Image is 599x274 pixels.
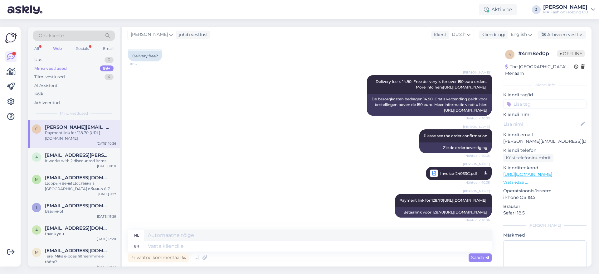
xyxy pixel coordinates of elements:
[34,91,43,97] div: Kõik
[431,31,446,38] div: Klient
[35,177,38,182] span: m
[532,5,541,14] div: J
[39,32,64,39] span: Otsi kliente
[128,51,162,61] div: Delivery free?
[503,132,587,138] p: Kliendi email
[376,79,488,89] span: Delivery fee is 14.90. Free delivery is for over 150 euro orders. More info here
[33,45,40,53] div: All
[45,152,110,158] span: aga.oller@gmail.com
[503,154,553,162] div: Küsi telefoninumbrit
[102,45,115,53] div: Email
[465,153,490,158] span: Nähtud ✓ 10:35
[503,165,587,171] p: Klienditeekond
[45,203,110,209] span: Ipodgurskaa115@gmail.com
[45,124,110,130] span: c.terpstra@gmail.com
[60,111,88,116] span: Minu vestlused
[97,237,116,241] div: [DATE] 13:20
[98,192,116,196] div: [DATE] 9:27
[444,210,487,214] a: [URL][DOMAIN_NAME]
[465,218,490,223] span: Nähtud ✓ 10:36
[503,111,587,118] p: Kliendi nimi
[509,52,511,57] span: 4
[463,162,490,166] span: [PERSON_NAME]
[538,31,586,39] div: Arhiveeri vestlus
[45,253,116,265] div: Tere. Miks e-poes filtreerimine ei tööta?
[395,207,492,218] div: Betaallink voor 128.70
[463,124,490,129] span: [PERSON_NAME]
[45,158,116,164] div: It works with 2 discounted items
[128,253,189,262] div: Privaatne kommentaar
[465,116,490,121] span: Nähtud ✓ 10:33
[505,64,574,77] div: The [GEOGRAPHIC_DATA], Menaam
[131,31,168,38] span: [PERSON_NAME]
[97,265,116,269] div: [DATE] 10:41
[367,94,492,116] div: De bezorgkosten bedragen 14.90. Gratis verzending geldt voor bestellingen boven de 150 euro. Meer...
[543,5,595,15] a: [PERSON_NAME]MA Fashion Holding OÜ
[176,31,208,38] div: juhib vestlust
[36,205,37,210] span: I
[503,99,587,109] input: Lisa tag
[503,188,587,194] p: Operatsioonisüsteem
[503,194,587,201] p: iPhone OS 18.5
[45,225,110,231] span: atanasova_irina@yahoo.com
[34,74,65,80] div: Tiimi vestlused
[100,65,114,72] div: 99+
[34,100,60,106] div: Arhiveeritud
[52,45,63,53] div: Web
[424,133,487,138] span: Please see the order confirmation
[503,138,587,145] p: [PERSON_NAME][EMAIL_ADDRESS][DOMAIN_NAME]
[134,241,139,252] div: en
[503,210,587,216] p: Safari 18.5
[518,50,557,57] div: # 4rm8ed0p
[503,82,587,88] div: Kliendi info
[443,198,486,203] a: [URL][DOMAIN_NAME]
[5,32,17,44] img: Askly Logo
[35,250,38,255] span: m
[35,228,38,232] span: a
[503,232,587,238] p: Märkmed
[503,223,587,228] div: [PERSON_NAME]
[465,179,490,186] span: Nähtud ✓ 10:35
[452,31,465,38] span: Dutch
[426,167,492,180] a: [PERSON_NAME]Invoice-24033C.pdfNähtud ✓ 10:35
[419,142,492,153] div: Zie de orderbevestiging
[45,130,116,141] div: Payment link for 128.70 [URL][DOMAIN_NAME]
[97,214,116,219] div: [DATE] 15:29
[45,209,116,214] div: Взаимно!
[503,147,587,154] p: Kliendi telefon
[134,230,139,241] div: nl
[463,189,490,194] span: [PERSON_NAME]
[75,45,90,53] div: Socials
[557,50,585,57] span: Offline
[543,10,588,15] div: MA Fashion Holding OÜ
[504,121,579,127] input: Lisa nimi
[130,62,153,66] span: 10:32
[45,180,116,192] div: Добрый день! Доставка в [GEOGRAPHIC_DATA] обычно 6-7 рабочих дней, в зависимости от региона. Отпр...
[105,74,114,80] div: 4
[444,108,487,113] a: [URL][DOMAIN_NAME]
[479,4,517,15] div: Aktiivne
[463,70,490,75] span: [PERSON_NAME]
[97,141,116,146] div: [DATE] 10:36
[543,5,588,10] div: [PERSON_NAME]
[45,175,110,180] span: mileva_aneta@abv.bg
[479,31,505,38] div: Klienditugi
[443,85,486,89] a: [URL][DOMAIN_NAME]
[35,155,38,159] span: a
[503,171,552,177] a: [URL][DOMAIN_NAME]
[34,83,57,89] div: AI Assistent
[45,248,110,253] span: mrppost@gmail.com
[503,203,587,210] p: Brauser
[45,231,116,237] div: thank you
[35,127,38,131] span: c
[503,180,587,185] p: Vaata edasi ...
[97,164,116,168] div: [DATE] 10:01
[34,65,67,72] div: Minu vestlused
[511,31,527,38] span: English
[503,92,587,98] p: Kliendi tag'id
[105,57,114,63] div: 0
[471,255,489,260] span: Saada
[34,57,42,63] div: Uus
[399,198,487,203] span: Payment link for 128.70
[440,170,477,177] span: Invoice-24033C.pdf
